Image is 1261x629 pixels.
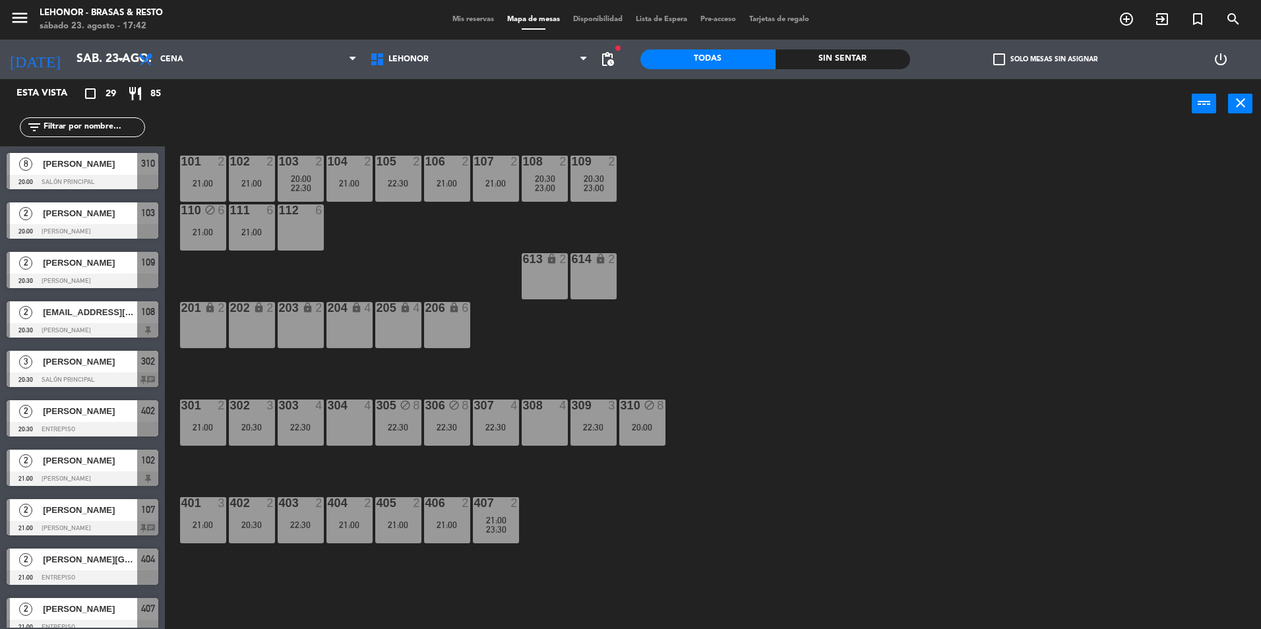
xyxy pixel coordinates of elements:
div: 613 [523,253,524,265]
div: 21:00 [424,179,470,188]
div: 21:00 [326,179,373,188]
div: 108 [523,156,524,167]
div: 21:00 [180,520,226,529]
span: [PERSON_NAME] [43,256,137,270]
div: 2 [364,156,372,167]
div: 402 [230,497,231,509]
i: turned_in_not [1190,11,1206,27]
div: 21:00 [180,227,226,237]
span: Lehonor [388,55,429,64]
div: 2 [266,156,274,167]
div: 4 [364,302,372,314]
span: [PERSON_NAME] [43,602,137,616]
span: 23:00 [535,183,555,193]
span: 108 [141,304,155,320]
span: Tarjetas de regalo [743,16,816,23]
span: 2 [19,306,32,319]
button: close [1228,94,1252,113]
span: 107 [141,502,155,518]
input: Filtrar por nombre... [42,120,144,135]
div: 4 [315,400,323,411]
button: power_input [1192,94,1216,113]
i: lock [400,302,411,313]
span: Lista de Espera [629,16,694,23]
i: filter_list [26,119,42,135]
span: pending_actions [600,51,615,67]
span: 21:00 [486,515,507,525]
div: 21:00 [180,179,226,188]
div: 303 [279,400,280,411]
div: 4 [364,400,372,411]
div: 21:00 [229,179,275,188]
div: 22:30 [375,423,421,432]
div: 2 [315,302,323,314]
i: crop_square [82,86,98,102]
div: 22:30 [473,423,519,432]
span: check_box_outline_blank [993,53,1005,65]
div: 404 [328,497,328,509]
span: 2 [19,553,32,566]
span: fiber_manual_record [614,44,622,52]
i: lock [204,302,216,313]
i: lock [253,302,264,313]
div: 2 [218,400,226,411]
div: 107 [474,156,475,167]
div: 8 [413,400,421,411]
div: Todas [640,49,776,69]
span: 85 [150,86,161,102]
i: power_input [1196,95,1212,111]
div: 202 [230,302,231,314]
span: 3 [19,355,32,369]
div: 2 [266,302,274,314]
div: 201 [181,302,182,314]
span: [PERSON_NAME][GEOGRAPHIC_DATA] [43,553,137,566]
span: 402 [141,403,155,419]
div: 2 [608,156,616,167]
div: 401 [181,497,182,509]
span: 407 [141,601,155,616]
span: 20:30 [535,173,555,184]
span: 109 [141,255,155,270]
div: 2 [559,253,567,265]
span: [PERSON_NAME] [43,454,137,467]
div: 309 [572,400,572,411]
span: [PERSON_NAME] [43,404,137,418]
i: close [1233,95,1248,111]
div: 21:00 [424,520,470,529]
span: 29 [106,86,116,102]
div: 614 [572,253,572,265]
span: Cena [160,55,183,64]
i: lock [595,253,606,264]
span: [EMAIL_ADDRESS][DOMAIN_NAME] [43,305,137,319]
span: 102 [141,452,155,468]
div: 2 [315,156,323,167]
i: lock [546,253,557,264]
div: 2 [218,156,226,167]
span: [PERSON_NAME] [43,503,137,517]
div: 8 [462,400,470,411]
i: add_circle_outline [1119,11,1134,27]
div: 304 [328,400,328,411]
span: [PERSON_NAME] [43,355,137,369]
div: 6 [315,204,323,216]
div: 2 [218,302,226,314]
div: 112 [279,204,280,216]
span: Mis reservas [446,16,501,23]
span: 20:00 [291,173,311,184]
span: Pre-acceso [694,16,743,23]
div: 21:00 [229,227,275,237]
div: Lehonor - Brasas & Resto [40,7,163,20]
div: 407 [474,497,475,509]
span: 23:30 [486,524,507,535]
span: Mapa de mesas [501,16,567,23]
i: lock [302,302,313,313]
div: 2 [559,156,567,167]
div: 20:00 [619,423,665,432]
i: arrow_drop_down [113,51,129,67]
button: menu [10,8,30,32]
